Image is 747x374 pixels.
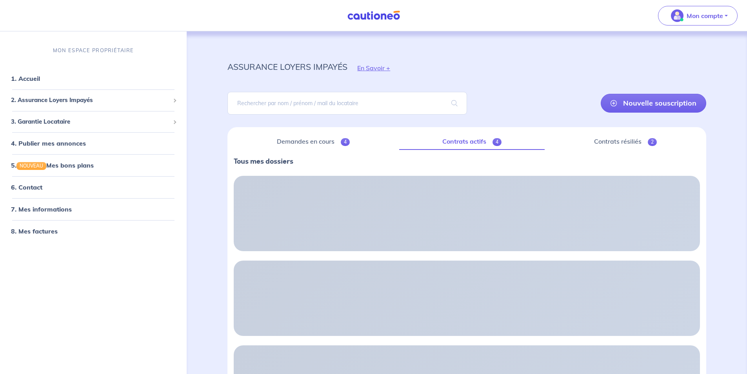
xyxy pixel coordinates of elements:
p: Mon compte [687,11,723,20]
div: 7. Mes informations [3,202,184,217]
div: 6. Contact [3,180,184,195]
div: 2. Assurance Loyers Impayés [3,93,184,108]
div: 1. Accueil [3,71,184,86]
div: 4. Publier mes annonces [3,135,184,151]
div: 5.NOUVEAUMes bons plans [3,157,184,173]
button: En Savoir + [347,57,400,79]
p: Tous mes dossiers [234,156,700,166]
a: 8. Mes factures [11,228,58,235]
span: 2 [648,138,657,146]
span: 2. Assurance Loyers Impayés [11,96,170,105]
a: Nouvelle souscription [601,94,706,113]
a: Contrats actifs4 [399,133,545,150]
input: Rechercher par nom / prénom / mail du locataire [227,92,467,115]
div: 3. Garantie Locataire [3,114,184,130]
a: 6. Contact [11,184,42,192]
span: 3. Garantie Locataire [11,117,170,126]
img: illu_account_valid_menu.svg [671,9,683,22]
a: 7. Mes informations [11,206,72,213]
a: 4. Publier mes annonces [11,139,86,147]
img: Cautioneo [344,11,403,20]
p: assurance loyers impayés [227,60,347,74]
div: 8. Mes factures [3,224,184,239]
p: MON ESPACE PROPRIÉTAIRE [53,47,134,54]
span: 4 [493,138,502,146]
span: search [442,92,467,114]
a: 5.NOUVEAUMes bons plans [11,161,94,169]
a: 1. Accueil [11,75,40,82]
span: 4 [341,138,350,146]
button: illu_account_valid_menu.svgMon compte [658,6,738,26]
a: Contrats résiliés2 [551,133,700,150]
a: Demandes en cours4 [234,133,393,150]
